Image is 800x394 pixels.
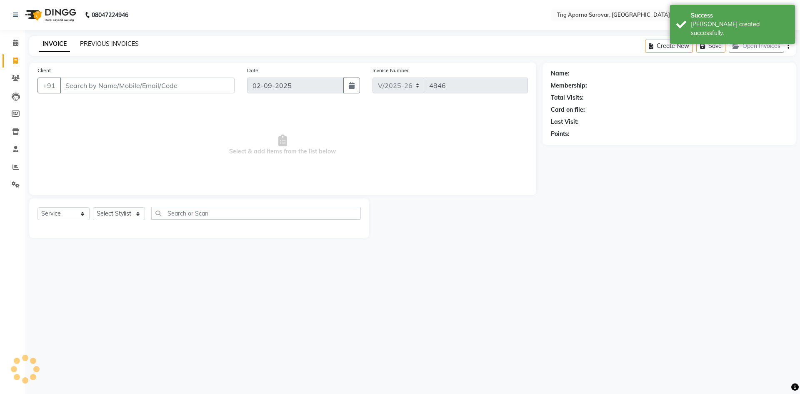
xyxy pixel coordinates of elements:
button: Create New [645,40,693,53]
button: +91 [37,78,61,93]
span: Select & add items from the list below [37,103,528,187]
input: Search by Name/Mobile/Email/Code [60,78,235,93]
div: Total Visits: [551,93,584,102]
label: Invoice Number [372,67,409,74]
div: Bill created successfully. [691,20,789,38]
div: Membership: [551,81,587,90]
label: Date [247,67,258,74]
button: Save [696,40,725,53]
div: Last Visit: [551,118,579,126]
div: Success [691,11,789,20]
div: Points: [551,130,570,138]
a: INVOICE [39,37,70,52]
button: Open Invoices [729,40,784,53]
b: 08047224946 [92,3,128,27]
a: PREVIOUS INVOICES [80,40,139,48]
label: Client [37,67,51,74]
div: Card on file: [551,105,585,114]
input: Search or Scan [151,207,361,220]
div: Name: [551,69,570,78]
img: logo [21,3,78,27]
